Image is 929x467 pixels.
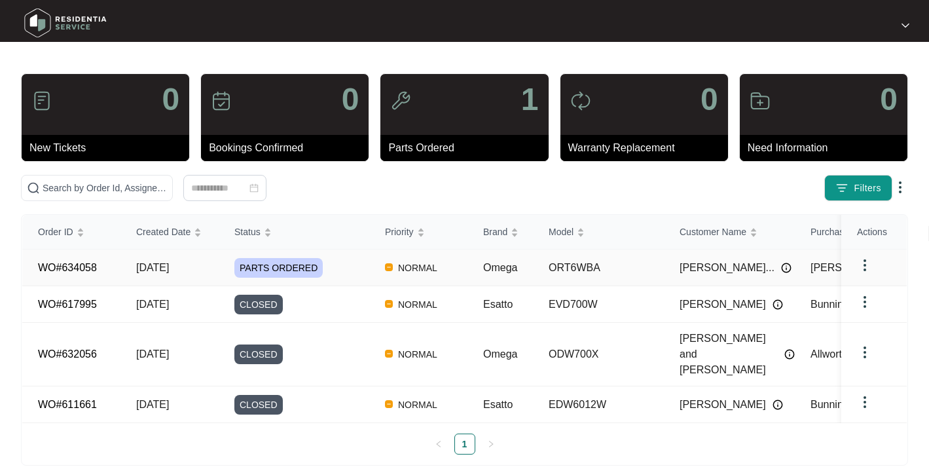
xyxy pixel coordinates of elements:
span: Customer Name [680,225,746,239]
img: Vercel Logo [385,350,393,358]
span: Esatto [483,299,513,310]
th: Model [533,215,664,250]
p: Parts Ordered [388,140,548,156]
img: Info icon [784,349,795,360]
li: Previous Page [428,434,449,455]
span: PARTS ORDERED [234,258,323,278]
button: filter iconFilters [824,175,892,201]
p: 0 [162,84,179,115]
th: Status [219,215,369,250]
th: Customer Name [664,215,795,250]
a: WO#611661 [38,399,97,410]
img: dropdown arrow [857,394,873,410]
a: 1 [455,434,475,454]
p: 0 [701,84,718,115]
input: Search by Order Id, Assignee Name, Customer Name, Brand and Model [43,181,167,195]
a: WO#634058 [38,262,97,273]
a: WO#632056 [38,348,97,360]
span: Created Date [136,225,191,239]
img: icon [390,90,411,111]
p: 0 [342,84,359,115]
span: [PERSON_NAME]... [680,260,774,276]
span: CLOSED [234,345,283,364]
span: Allworth Homes [811,348,884,360]
td: EDW6012W [533,386,664,423]
span: Filters [854,181,881,195]
th: Created Date [120,215,219,250]
a: WO#617995 [38,299,97,310]
span: NORMAL [393,346,443,362]
span: [PERSON_NAME] [680,397,766,413]
span: Bunnings Warehouse [811,399,910,410]
th: Order ID [22,215,120,250]
span: CLOSED [234,295,283,314]
span: Omega [483,348,517,360]
span: Model [549,225,574,239]
span: Priority [385,225,414,239]
span: Esatto [483,399,513,410]
img: Vercel Logo [385,400,393,408]
img: search-icon [27,181,40,195]
p: Need Information [748,140,907,156]
img: Vercel Logo [385,300,393,308]
span: NORMAL [393,260,443,276]
span: Status [234,225,261,239]
img: icon [750,90,771,111]
span: Purchased From [811,225,878,239]
img: residentia service logo [20,3,111,43]
button: left [428,434,449,455]
span: Brand [483,225,507,239]
span: [PERSON_NAME] [680,297,766,312]
span: NORMAL [393,297,443,312]
img: dropdown arrow [902,22,909,29]
th: Purchased From [795,215,926,250]
img: Vercel Logo [385,263,393,271]
p: 1 [521,84,539,115]
span: Order ID [38,225,73,239]
span: left [435,440,443,448]
img: dropdown arrow [857,257,873,273]
th: Brand [467,215,533,250]
img: Info icon [773,299,783,310]
li: Next Page [481,434,501,455]
img: icon [570,90,591,111]
span: [DATE] [136,262,169,273]
img: filter icon [835,181,848,195]
span: Bunnings Warehouse [811,299,910,310]
th: Actions [841,215,907,250]
img: dropdown arrow [857,345,873,360]
button: right [481,434,501,455]
p: New Tickets [29,140,189,156]
img: dropdown arrow [892,179,908,195]
td: EVD700W [533,286,664,323]
span: [PERSON_NAME] and [PERSON_NAME] [680,331,778,378]
td: ORT6WBA [533,250,664,286]
img: icon [31,90,52,111]
span: [DATE] [136,399,169,410]
img: icon [211,90,232,111]
span: [PERSON_NAME] [811,262,897,273]
span: NORMAL [393,397,443,413]
p: 0 [880,84,898,115]
img: dropdown arrow [857,294,873,310]
td: ODW700X [533,323,664,386]
li: 1 [454,434,475,455]
span: right [487,440,495,448]
img: Info icon [773,400,783,410]
img: Info icon [781,263,792,273]
span: [DATE] [136,348,169,360]
p: Warranty Replacement [568,140,728,156]
span: Omega [483,262,517,273]
span: CLOSED [234,395,283,415]
th: Priority [369,215,467,250]
span: [DATE] [136,299,169,310]
p: Bookings Confirmed [209,140,369,156]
